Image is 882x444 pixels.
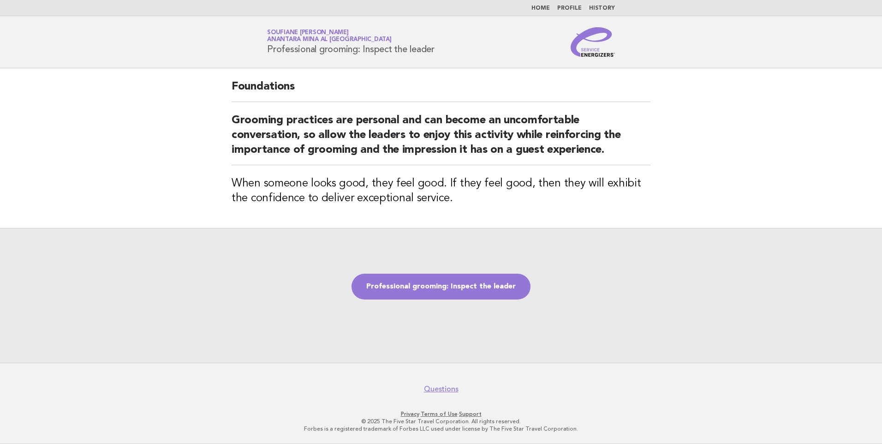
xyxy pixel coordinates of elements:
h2: Grooming practices are personal and can become an uncomfortable conversation, so allow the leader... [232,113,650,165]
p: © 2025 The Five Star Travel Corporation. All rights reserved. [159,418,723,425]
h3: When someone looks good, they feel good. If they feel good, then they will exhibit the confidence... [232,176,650,206]
p: Forbes is a registered trademark of Forbes LLC used under license by The Five Star Travel Corpora... [159,425,723,432]
img: Service Energizers [571,27,615,57]
span: Anantara Mina al [GEOGRAPHIC_DATA] [267,37,392,43]
a: Support [459,411,482,417]
a: Professional grooming: Inspect the leader [352,274,530,300]
a: Soufiane [PERSON_NAME]Anantara Mina al [GEOGRAPHIC_DATA] [267,30,392,42]
h1: Professional grooming: Inspect the leader [267,30,435,54]
h2: Foundations [232,79,650,102]
p: · · [159,410,723,418]
a: Questions [424,384,459,394]
a: History [589,6,615,11]
a: Profile [557,6,582,11]
a: Terms of Use [421,411,458,417]
a: Privacy [401,411,419,417]
a: Home [531,6,550,11]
